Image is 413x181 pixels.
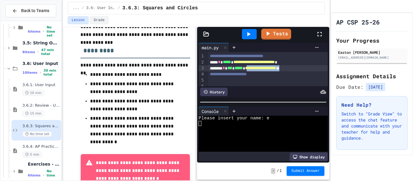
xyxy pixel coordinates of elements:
span: 5 min [22,152,42,157]
div: History [200,88,228,96]
span: Due Date: [336,83,363,91]
span: ... [73,6,80,11]
span: / [277,169,279,173]
span: Submit Answer [291,169,320,173]
button: Submit Answer [287,166,325,176]
span: 3.6.4: AP Practice - User Input [22,144,60,149]
span: - [271,168,275,174]
span: 3.6.1: User Input [22,82,60,88]
span: 3.6.2: Review - User Input [22,103,60,108]
h3: Need Help? [341,101,402,108]
span: 8 items [22,50,35,54]
button: Back to Teams [5,4,56,17]
h1: AP CSP 25-26 [336,18,380,26]
span: 6 items [28,30,41,34]
span: 3.6: User Input [86,6,115,11]
div: Console [199,107,229,116]
p: Switch to "Grade View" to access the chat feature and communicate with your teacher for help and ... [341,111,402,141]
span: 3.6: User Input [22,61,60,66]
div: [EMAIL_ADDRESS][DOMAIN_NAME] [338,55,406,60]
div: 1 [199,53,205,59]
span: Back to Teams [21,8,49,14]
h2: Your Progress [336,36,408,45]
span: 6 items [28,173,41,177]
span: / [118,6,120,11]
div: 4 [199,71,205,77]
span: [DATE] [366,83,385,91]
span: / [82,6,84,11]
div: 3 [199,65,205,71]
div: main.py [199,43,229,52]
div: 5 [199,77,205,83]
span: 3.5: String Operators [22,40,60,46]
span: • [37,50,39,54]
span: • [40,70,41,75]
div: main.py [199,44,222,51]
div: 6 [199,83,205,89]
span: 15 min [22,111,44,116]
span: 1 [280,169,282,173]
button: Grade [90,16,109,24]
span: 47 min total [41,48,60,56]
h2: Assignment Details [336,72,408,80]
span: Please insert your name: e [199,116,269,121]
span: • [43,29,44,34]
span: 30 min total [44,69,60,76]
span: Exercises - User Input [28,161,60,167]
div: 2 [199,59,205,65]
span: 10 min [22,90,44,96]
span: 3.6.3: Squares and Circles [22,124,60,129]
span: No time set [47,25,60,37]
span: • [43,173,44,178]
a: Tests [261,29,291,40]
div: Easton [PERSON_NAME] [338,50,406,55]
div: Console [199,108,222,115]
span: 3.6.3: Squares and Circles [122,5,198,12]
button: Lesson [68,16,89,24]
span: 10 items [22,71,37,75]
span: No time set [22,131,52,137]
div: Show display [290,153,328,161]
